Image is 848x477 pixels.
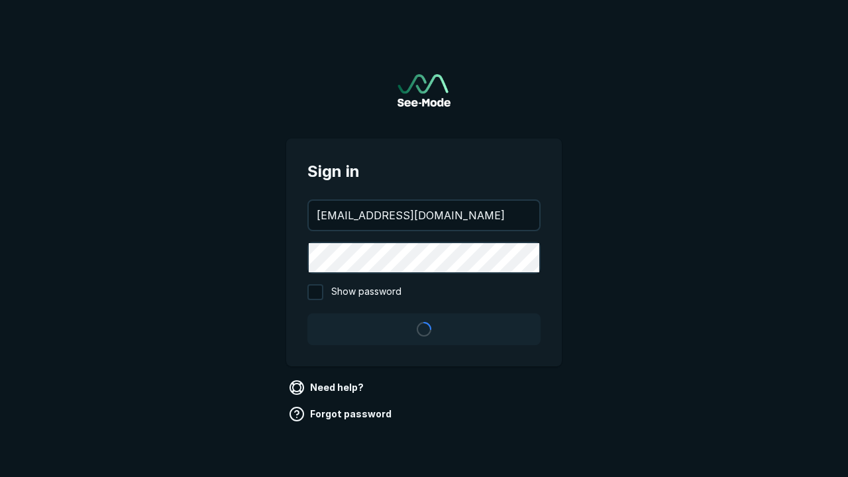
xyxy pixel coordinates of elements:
a: Forgot password [286,403,397,425]
img: See-Mode Logo [397,74,450,107]
input: your@email.com [309,201,539,230]
span: Sign in [307,160,541,184]
span: Show password [331,284,401,300]
a: Go to sign in [397,74,450,107]
a: Need help? [286,377,369,398]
